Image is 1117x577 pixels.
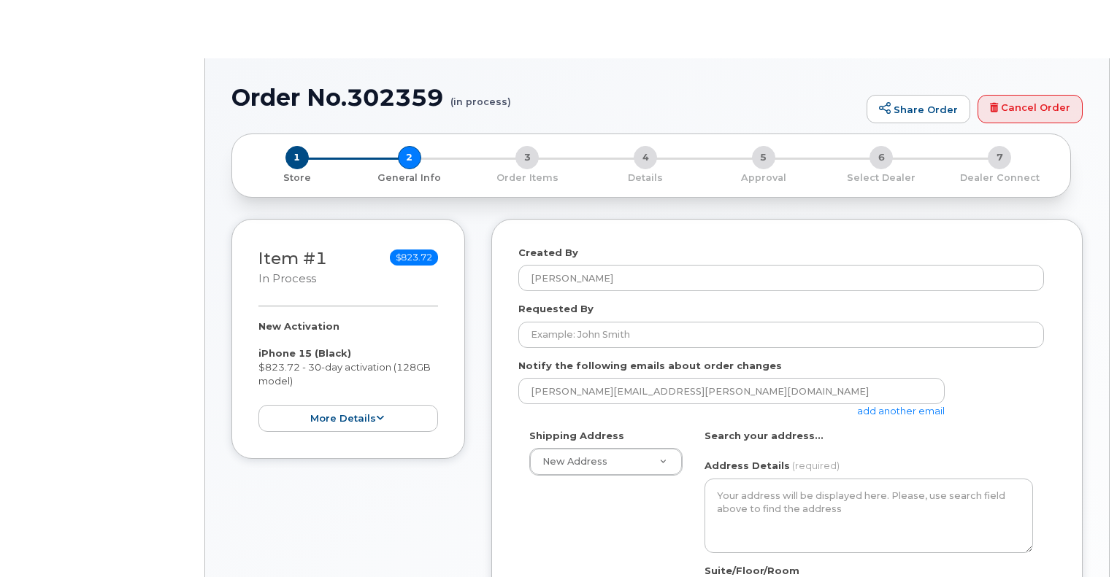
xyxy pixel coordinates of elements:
label: Created By [518,246,578,260]
input: Example: john@appleseed.com [518,378,945,404]
label: Requested By [518,302,594,316]
label: Address Details [705,459,790,473]
p: Store [250,171,345,185]
label: Search your address... [705,429,824,443]
span: $823.72 [390,249,438,266]
span: New Address [542,456,607,467]
a: Share Order [867,95,970,124]
strong: New Activation [258,320,339,332]
h3: Item #1 [258,249,327,287]
strong: iPhone 15 (Black) [258,347,351,359]
a: Cancel Order [978,95,1083,124]
button: more details [258,405,438,432]
span: 1 [285,146,309,169]
span: (required) [792,460,840,471]
a: add another email [857,405,945,417]
h1: Order No.302359 [231,85,859,110]
div: $823.72 - 30-day activation (128GB model) [258,320,438,432]
input: Example: John Smith [518,322,1044,348]
small: in process [258,272,316,285]
a: 1 Store [244,169,350,185]
label: Shipping Address [529,429,624,443]
small: (in process) [450,85,511,107]
a: New Address [530,449,682,475]
label: Notify the following emails about order changes [518,359,782,373]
